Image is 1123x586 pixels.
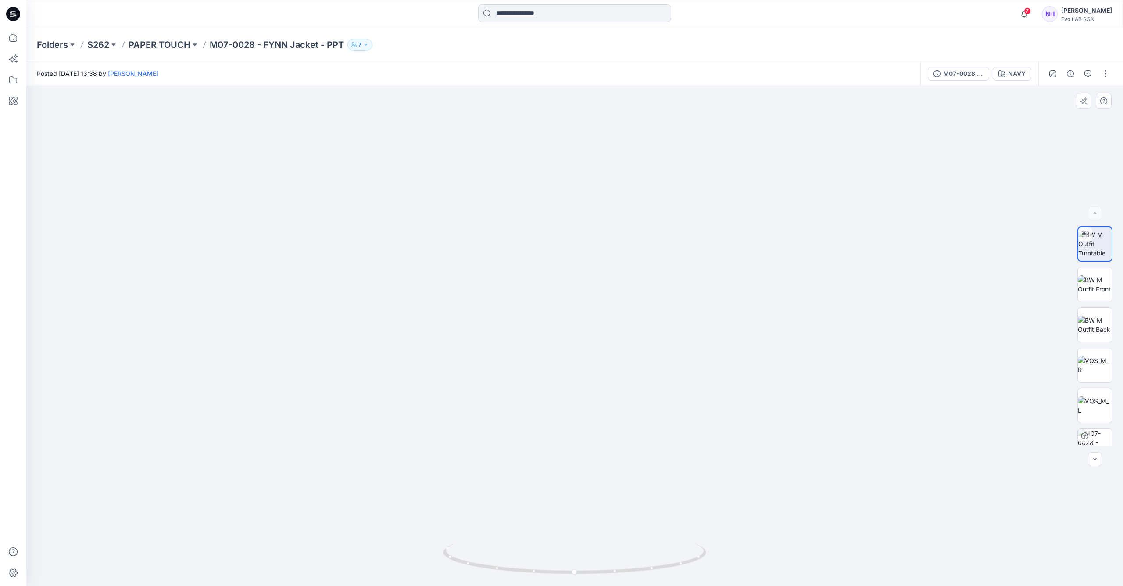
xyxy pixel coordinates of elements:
[1078,230,1112,258] img: BW M Outfit Turntable
[129,39,190,51] a: PAPER TOUCH
[108,70,158,77] a: [PERSON_NAME]
[1078,316,1112,334] img: BW M Outfit Back
[993,67,1031,81] button: NAVY
[347,39,372,51] button: 7
[1078,275,1112,294] img: BW M Outfit Front
[1008,69,1026,79] div: NAVY
[1078,356,1112,374] img: VQS_M_R
[1024,7,1031,14] span: 7
[1042,6,1058,22] div: NH
[1078,429,1112,463] img: M07-0028 - FYNN Jacket - PAPER TOUCH NAVY
[928,67,989,81] button: M07-0028 - FYNN Jacket - PAPER TOUCH
[1061,16,1112,22] div: Evo LAB SGN
[1061,5,1112,16] div: [PERSON_NAME]
[210,39,344,51] p: M07-0028 - FYNN Jacket - PPT
[358,40,361,50] p: 7
[37,39,68,51] a: Folders
[1063,67,1077,81] button: Details
[1078,396,1112,415] img: VQS_M_L
[87,39,109,51] a: S262
[37,69,158,78] span: Posted [DATE] 13:38 by
[943,69,984,79] div: M07-0028 - FYNN Jacket - PAPER TOUCH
